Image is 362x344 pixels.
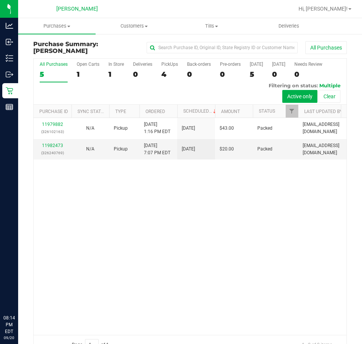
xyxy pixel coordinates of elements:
span: Purchases [18,23,96,29]
span: [PERSON_NAME] [56,6,98,12]
span: Filtering on status: [269,82,318,88]
a: Scheduled [183,108,218,114]
span: Pickup [114,146,128,153]
div: 0 [294,70,322,79]
inline-svg: Inventory [6,54,13,62]
a: Sync Status [77,109,107,114]
a: Ordered [145,109,165,114]
div: 1 [108,70,124,79]
a: Tills [173,18,251,34]
h3: Purchase Summary: [33,41,138,54]
span: Packed [257,125,272,132]
a: Type [115,109,126,114]
span: Hi, [PERSON_NAME]! [299,6,348,12]
div: [DATE] [272,62,285,67]
div: Needs Review [294,62,322,67]
span: [PERSON_NAME] [33,47,88,54]
button: Clear [319,90,340,103]
a: Deliveries [250,18,328,34]
button: N/A [86,125,94,132]
button: Active only [282,90,317,103]
inline-svg: Inbound [6,38,13,46]
a: Filter [286,105,298,118]
p: (326240769) [38,149,67,157]
span: Pickup [114,125,128,132]
div: Pre-orders [220,62,241,67]
span: $20.00 [220,146,234,153]
span: Customers [96,23,173,29]
a: 11979882 [42,122,63,127]
button: N/A [86,146,94,153]
div: 0 [220,70,241,79]
div: 0 [133,70,152,79]
a: Purchase ID [39,109,68,114]
inline-svg: Analytics [6,22,13,29]
a: Purchases [18,18,96,34]
a: Last Updated By [304,109,342,114]
div: 5 [40,70,68,79]
span: [DATE] [182,125,195,132]
p: 08:14 PM EDT [3,315,15,335]
div: Deliveries [133,62,152,67]
span: [DATE] 1:16 PM EDT [144,121,170,135]
div: [DATE] [250,62,263,67]
div: 0 [187,70,211,79]
span: $43.00 [220,125,234,132]
div: 5 [250,70,263,79]
p: (326102163) [38,128,67,135]
div: All Purchases [40,62,68,67]
button: All Purchases [305,41,347,54]
inline-svg: Retail [6,87,13,95]
span: Not Applicable [86,146,94,152]
span: Tills [173,23,250,29]
span: Deliveries [268,23,309,29]
a: Amount [221,109,240,114]
inline-svg: Reports [6,103,13,111]
input: Search Purchase ID, Original ID, State Registry ID or Customer Name... [147,42,298,53]
p: 09/20 [3,335,15,341]
span: Multiple [319,82,340,88]
span: Not Applicable [86,126,94,131]
div: PickUps [161,62,178,67]
div: 1 [77,70,99,79]
a: Status [259,108,275,114]
span: [DATE] 7:07 PM EDT [144,142,170,157]
inline-svg: Outbound [6,71,13,78]
a: 11982473 [42,143,63,148]
div: In Store [108,62,124,67]
div: 4 [161,70,178,79]
div: 0 [272,70,285,79]
span: Packed [257,146,272,153]
iframe: Resource center [8,284,30,306]
div: Open Carts [77,62,99,67]
span: [DATE] [182,146,195,153]
div: Back-orders [187,62,211,67]
a: Customers [96,18,173,34]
